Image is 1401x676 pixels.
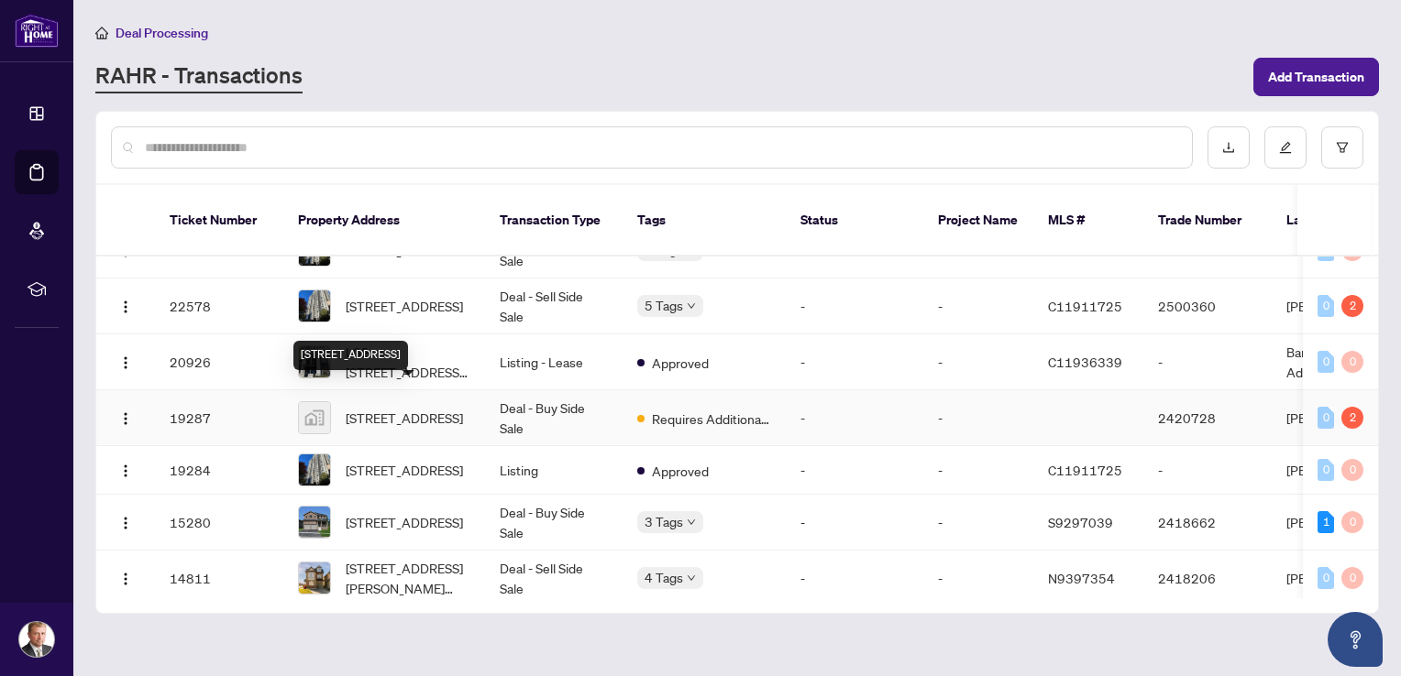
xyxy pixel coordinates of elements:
[1318,567,1334,589] div: 0
[485,185,623,256] th: Transaction Type
[786,390,923,446] td: -
[116,25,208,41] span: Deal Processing
[1143,390,1272,446] td: 2420728
[1328,612,1383,667] button: Open asap
[299,454,330,485] img: thumbnail-img
[95,27,108,39] span: home
[346,512,463,532] span: [STREET_ADDRESS]
[346,408,463,428] span: [STREET_ADDRESS]
[155,278,283,334] td: 22578
[118,411,133,426] img: Logo
[1318,511,1334,533] div: 1
[687,573,696,583] span: down
[1318,295,1334,317] div: 0
[485,334,623,390] td: Listing - Lease
[346,558,470,598] span: [STREET_ADDRESS][PERSON_NAME][PERSON_NAME]
[299,290,330,322] img: thumbnail-img
[1318,459,1334,481] div: 0
[1268,62,1364,92] span: Add Transaction
[645,295,683,316] span: 5 Tags
[111,507,140,537] button: Logo
[1341,459,1363,481] div: 0
[485,278,623,334] td: Deal - Sell Side Sale
[283,185,485,256] th: Property Address
[155,551,283,606] td: 14811
[299,562,330,594] img: thumbnail-img
[118,463,133,478] img: Logo
[687,518,696,527] span: down
[111,403,140,432] button: Logo
[155,334,283,390] td: 20926
[1341,407,1363,429] div: 2
[923,390,1033,446] td: -
[786,278,923,334] td: -
[299,507,330,538] img: thumbnail-img
[1341,351,1363,373] div: 0
[1341,567,1363,589] div: 0
[645,567,683,588] span: 4 Tags
[923,278,1033,334] td: -
[346,296,463,316] span: [STREET_ADDRESS]
[923,334,1033,390] td: -
[1321,126,1363,169] button: filter
[786,334,923,390] td: -
[1253,58,1379,96] button: Add Transaction
[1048,462,1122,478] span: C11911725
[652,409,771,429] span: Requires Additional Docs
[346,460,463,480] span: [STREET_ADDRESS]
[623,185,786,256] th: Tags
[923,446,1033,495] td: -
[1222,141,1235,154] span: download
[1048,514,1113,530] span: S9297039
[1143,185,1272,256] th: Trade Number
[652,461,709,481] span: Approved
[155,446,283,495] td: 19284
[1143,446,1272,495] td: -
[1341,295,1363,317] div: 2
[1143,551,1272,606] td: 2418206
[485,551,623,606] td: Deal - Sell Side Sale
[118,300,133,314] img: Logo
[786,495,923,551] td: -
[155,390,283,446] td: 19287
[118,572,133,586] img: Logo
[118,355,133,370] img: Logo
[155,185,283,256] th: Ticket Number
[923,185,1033,256] th: Project Name
[786,446,923,495] td: -
[1143,495,1272,551] td: 2418662
[95,60,303,93] a: RAHR - Transactions
[1341,511,1363,533] div: 0
[1143,334,1272,390] td: -
[923,495,1033,551] td: -
[645,511,683,532] span: 3 Tags
[485,390,623,446] td: Deal - Buy Side Sale
[1048,354,1122,370] span: C11936339
[15,14,59,48] img: logo
[1033,185,1143,256] th: MLS #
[1264,126,1307,169] button: edit
[111,455,140,485] button: Logo
[19,622,54,657] img: Profile Icon
[485,446,623,495] td: Listing
[1048,570,1115,586] span: N9397354
[111,563,140,593] button: Logo
[293,341,408,370] div: [STREET_ADDRESS]
[1279,141,1292,154] span: edit
[652,353,709,373] span: Approved
[1336,141,1349,154] span: filter
[485,495,623,551] td: Deal - Buy Side Sale
[299,402,330,433] img: thumbnail-img
[118,516,133,530] img: Logo
[1143,278,1272,334] td: 2500360
[1208,126,1250,169] button: download
[687,301,696,311] span: down
[346,342,470,382] span: L02-[STREET_ADDRESS][PERSON_NAME]
[1048,298,1122,314] span: C11911725
[786,551,923,606] td: -
[111,291,140,321] button: Logo
[155,495,283,551] td: 15280
[786,185,923,256] th: Status
[111,347,140,376] button: Logo
[1318,351,1334,373] div: 0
